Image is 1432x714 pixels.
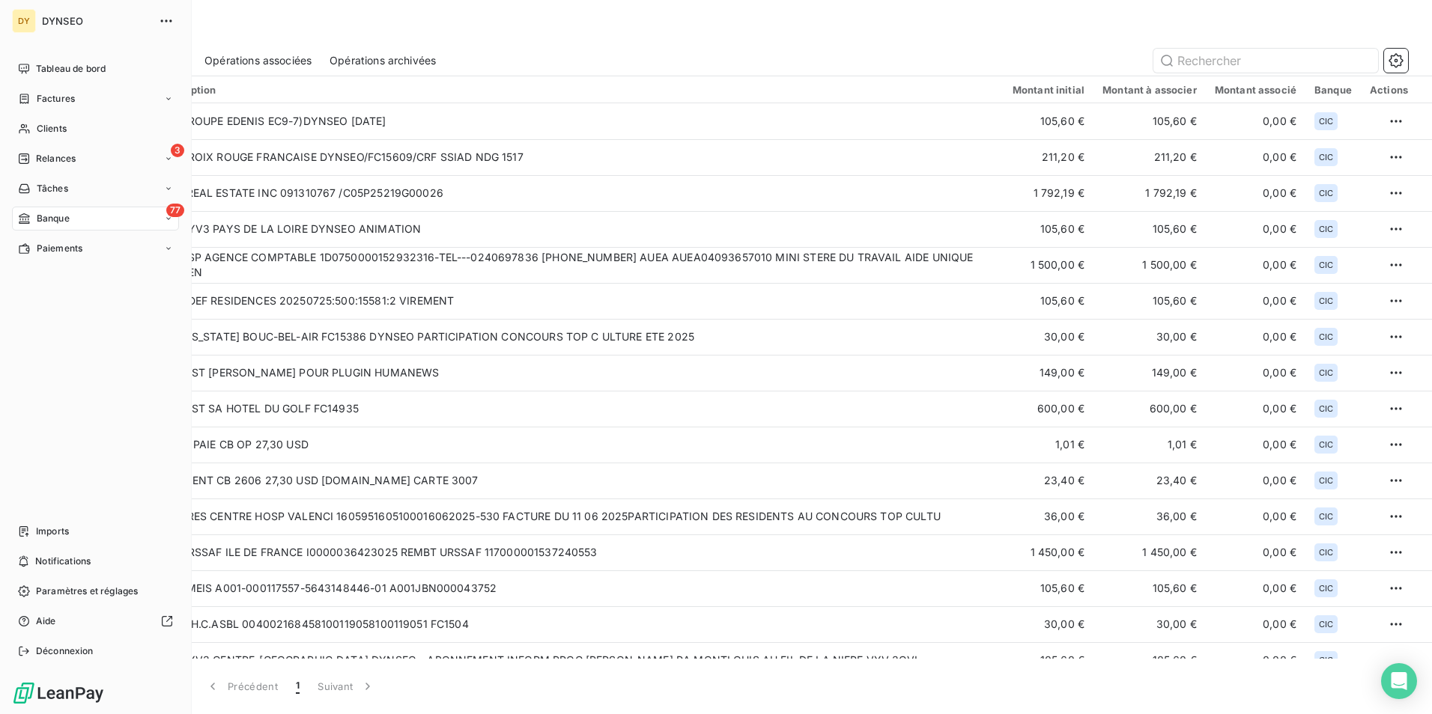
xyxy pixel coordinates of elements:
span: 1 [296,679,300,694]
span: Tâches [37,182,68,195]
span: Aide [36,614,56,628]
td: 0,00 € [1206,498,1305,534]
td: VIR CROIX ROUGE FRANCAISE DYNSEO/FC15609/CRF SSIAD NDG 1517 [151,139,1004,175]
td: 211,20 € [1004,139,1093,175]
span: Clients [37,122,67,135]
a: Paramètres et réglages [12,579,179,603]
td: 30,00 € [1093,606,1206,642]
span: CIC [1319,296,1333,305]
td: 149,00 € [1093,355,1206,391]
td: 105,60 € [1093,642,1206,678]
div: DY [12,9,36,33]
td: 105,60 € [1093,211,1206,247]
td: VIR URSSAF ILE DE FRANCE I0000036423025 REMBT URSSAF 117000001537240553 [151,534,1004,570]
td: VIR ASP AGENCE COMPTABLE 1D0750000152932316-TEL---0240697836 [PHONE_NUMBER] AUEA AUEA04093657010 ... [151,247,1004,283]
td: VIR [US_STATE] BOUC-BEL-AIR FC15386 DYNSEO PARTICIPATION CONCOURS TOP C ULTURE ETE 2025 [151,319,1004,355]
span: Opérations archivées [330,53,436,68]
td: 149,00 € [1004,355,1093,391]
td: 105,60 € [1004,103,1093,139]
td: 0,00 € [1206,534,1305,570]
td: VIR ADEF RESIDENCES 20250725:500:15581:2 VIREMENT [151,283,1004,319]
td: VIR TRES CENTRE HOSP VALENCI 1605951605100016062025-530 FACTURE DU 11 06 2025PARTICIPATION DES RE... [151,498,1004,534]
td: 0,00 € [1206,463,1305,498]
span: Opérations associées [204,53,312,68]
img: Logo LeanPay [12,681,105,705]
td: 36,00 € [1004,498,1093,534]
span: CIC [1319,476,1333,485]
td: 0,00 € [1206,570,1305,606]
span: Paramètres et réglages [36,585,138,598]
a: Clients [12,117,179,141]
td: 0,00 € [1206,283,1305,319]
a: Imports [12,519,179,543]
td: 600,00 € [1004,391,1093,427]
a: Tableau de bord [12,57,179,81]
td: 0,00 € [1206,391,1305,427]
td: 105,60 € [1004,642,1093,678]
span: CIC [1319,117,1333,126]
span: Notifications [35,555,91,568]
td: 0,00 € [1206,355,1305,391]
a: Paiements [12,237,179,260]
span: CIC [1319,260,1333,269]
td: VIR INST [PERSON_NAME] POUR PLUGIN HUMANEWS [151,355,1004,391]
td: VIR C.H.C.ASBL 004002168458100119058100119051 FC1504 [151,606,1004,642]
div: Description [160,84,995,96]
td: 36,00 € [1093,498,1206,534]
div: Open Intercom Messenger [1381,663,1417,699]
td: VIR EMEIS A001-000117557-5643148446-01 A001JBN000043752 [151,570,1004,606]
td: 0,00 € [1206,103,1305,139]
td: 30,00 € [1004,319,1093,355]
span: Paiements [37,242,82,255]
span: Banque [37,212,70,225]
span: CIC [1319,548,1333,557]
a: Factures [12,87,179,111]
td: 0,00 € [1206,642,1305,678]
span: Factures [37,92,75,106]
input: Rechercher [1153,49,1378,73]
td: FRAIS PAIE CB OP 27,30 USD [151,427,1004,463]
td: 0,00 € [1206,606,1305,642]
td: 105,60 € [1093,283,1206,319]
td: 1 500,00 € [1004,247,1093,283]
span: 3 [171,144,184,157]
td: 600,00 € [1093,391,1206,427]
span: CIC [1319,512,1333,521]
td: 105,60 € [1093,103,1206,139]
td: 0,00 € [1206,319,1305,355]
button: Suivant [309,671,384,702]
span: CIC [1319,404,1333,413]
div: Montant à associer [1102,84,1197,96]
td: 0,00 € [1206,175,1305,211]
td: 0,00 € [1206,427,1305,463]
span: Imports [36,525,69,538]
td: 1 500,00 € [1093,247,1206,283]
td: 1 450,00 € [1004,534,1093,570]
div: Actions [1370,84,1408,96]
td: VIR INST SA HOTEL DU GOLF FC14935 [151,391,1004,427]
span: CIC [1319,189,1333,198]
td: 0,00 € [1206,211,1305,247]
span: CIC [1319,620,1333,629]
td: 30,00 € [1004,606,1093,642]
td: VIR VYV3 CENTRE-[GEOGRAPHIC_DATA] DYNSEO - ABONNEMENT INFORM PROG [PERSON_NAME] RA MONTLOUIS AU F... [151,642,1004,678]
span: CIC [1319,153,1333,162]
td: VIR GROUPE EDENIS EC9-7)DYNSEO [DATE] [151,103,1004,139]
td: 0,00 € [1206,139,1305,175]
td: 1 792,19 € [1004,175,1093,211]
span: CIC [1319,225,1333,234]
td: 23,40 € [1093,463,1206,498]
td: 0,00 € [1206,247,1305,283]
span: CIC [1319,440,1333,449]
div: Montant associé [1215,84,1296,96]
a: 3Relances [12,147,179,171]
a: 77Banque [12,207,179,231]
span: Relances [36,152,76,165]
span: CIC [1319,368,1333,377]
td: 23,40 € [1004,463,1093,498]
td: 105,60 € [1004,283,1093,319]
td: 1,01 € [1093,427,1206,463]
span: CIC [1319,656,1333,665]
span: CIC [1319,584,1333,593]
span: 77 [166,204,184,217]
